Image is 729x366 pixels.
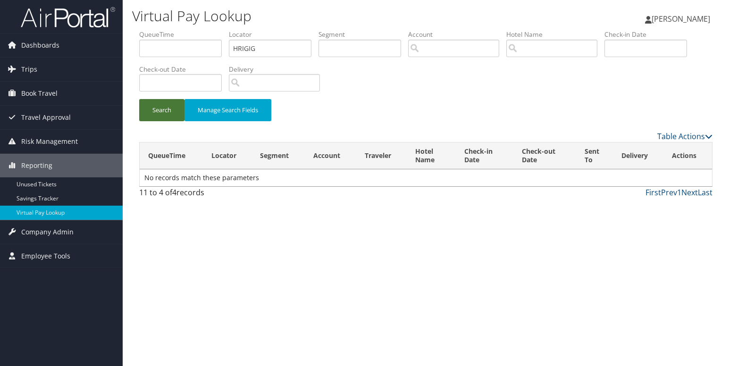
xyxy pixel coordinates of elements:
label: QueueTime [139,30,229,39]
label: Segment [318,30,408,39]
label: Delivery [229,65,327,74]
span: 4 [172,187,176,198]
button: Manage Search Fields [184,99,271,121]
label: Check-out Date [139,65,229,74]
a: [PERSON_NAME] [645,5,720,33]
span: Risk Management [21,130,78,153]
th: Traveler: activate to sort column ascending [356,142,407,169]
span: Trips [21,58,37,81]
span: Company Admin [21,220,74,244]
label: Locator [229,30,318,39]
th: Check-in Date: activate to sort column ascending [456,142,513,169]
button: Search [139,99,184,121]
label: Hotel Name [506,30,604,39]
th: Locator: activate to sort column ascending [203,142,252,169]
th: QueueTime: activate to sort column ascending [140,142,203,169]
label: Check-in Date [604,30,694,39]
a: Prev [661,187,677,198]
a: First [645,187,661,198]
span: Dashboards [21,33,59,57]
div: 11 to 4 of records [139,187,272,203]
th: Actions [663,142,712,169]
a: 1 [677,187,681,198]
span: Travel Approval [21,106,71,129]
th: Account: activate to sort column ascending [305,142,356,169]
a: Table Actions [657,131,712,141]
th: Delivery: activate to sort column ascending [613,142,663,169]
th: Check-out Date: activate to sort column ascending [513,142,577,169]
th: Segment: activate to sort column ascending [251,142,305,169]
span: [PERSON_NAME] [652,14,710,24]
th: Sent To: activate to sort column descending [576,142,613,169]
th: Hotel Name: activate to sort column ascending [407,142,456,169]
img: airportal-logo.png [21,6,115,28]
a: Next [681,187,698,198]
a: Last [698,187,712,198]
span: Employee Tools [21,244,70,268]
td: No records match these parameters [140,169,712,186]
span: Reporting [21,154,52,177]
span: Book Travel [21,82,58,105]
h1: Virtual Pay Lookup [132,6,524,26]
label: Account [408,30,506,39]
